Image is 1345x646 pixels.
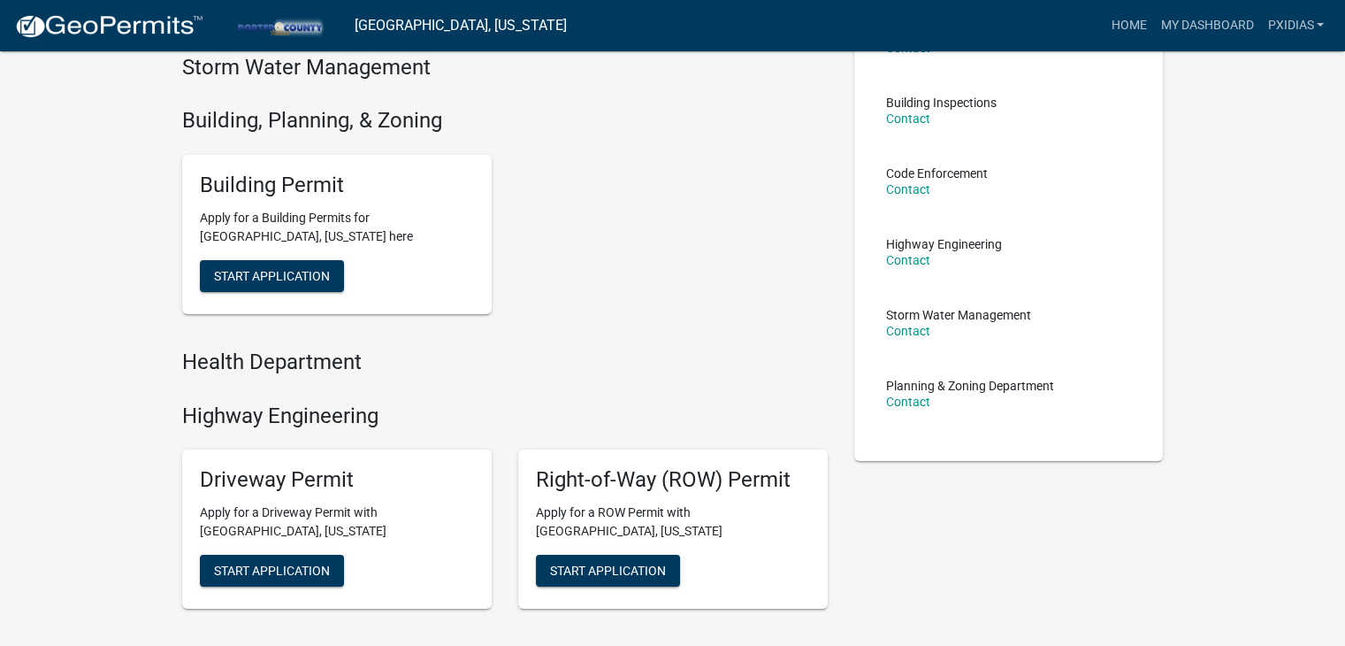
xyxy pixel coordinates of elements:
a: Contact [886,324,930,338]
a: Contact [886,253,930,267]
h4: Health Department [182,350,828,375]
p: Apply for a ROW Permit with [GEOGRAPHIC_DATA], [US_STATE] [536,504,810,541]
h5: Building Permit [200,173,474,198]
h4: Highway Engineering [182,404,828,429]
p: Apply for a Driveway Permit with [GEOGRAPHIC_DATA], [US_STATE] [200,504,474,541]
p: Storm Water Management [886,309,1031,321]
span: Start Application [550,564,666,578]
a: My Dashboard [1153,9,1260,42]
span: Start Application [214,564,330,578]
p: Highway Engineering [886,238,1002,250]
a: Home [1104,9,1153,42]
h4: Building, Planning, & Zoning [182,108,828,134]
h5: Driveway Permit [200,467,474,493]
img: Porter County, Indiana [218,13,340,37]
p: Code Enforcement [886,167,988,180]
a: Contact [886,395,930,409]
a: Contact [886,112,930,126]
h5: Right-of-Way (ROW) Permit [536,467,810,493]
button: Start Application [200,555,344,587]
h4: Storm Water Management [182,55,828,81]
a: Contact [886,182,930,196]
p: Planning & Zoning Department [886,380,1054,392]
p: Building Inspections [886,96,997,109]
a: [GEOGRAPHIC_DATA], [US_STATE] [355,11,567,41]
button: Start Application [200,260,344,292]
button: Start Application [536,555,680,587]
a: pxidias [1260,9,1331,42]
p: Apply for a Building Permits for [GEOGRAPHIC_DATA], [US_STATE] here [200,209,474,246]
span: Start Application [214,268,330,282]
